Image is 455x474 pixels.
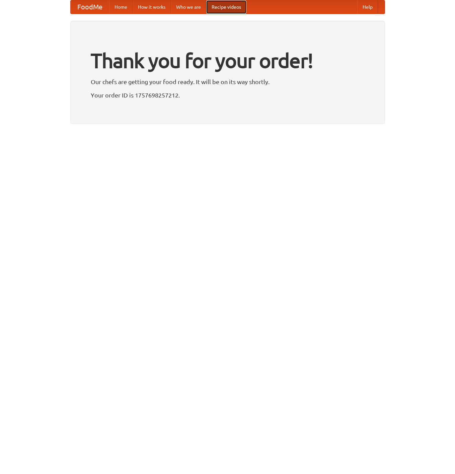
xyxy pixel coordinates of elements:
[206,0,246,14] a: Recipe videos
[109,0,133,14] a: Home
[91,45,365,77] h1: Thank you for your order!
[133,0,171,14] a: How it works
[171,0,206,14] a: Who we are
[357,0,378,14] a: Help
[71,0,109,14] a: FoodMe
[91,90,365,100] p: Your order ID is 1757698257212.
[91,77,365,87] p: Our chefs are getting your food ready. It will be on its way shortly.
